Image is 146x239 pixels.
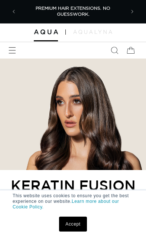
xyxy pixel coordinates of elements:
span: PREMIUM HAIR EXTENSIONS. NO GUESSWORK. [36,6,110,16]
button: Previous announcement [6,3,22,20]
img: aqualyna.com [73,30,112,34]
img: Aqua Hair Extensions [34,29,58,34]
p: This website uses cookies to ensure you get the best experience on our website. [13,193,133,210]
summary: Menu [4,42,20,59]
h2: KERATIN FUSION [11,177,136,193]
summary: Search [106,42,123,59]
button: Next announcement [124,3,140,20]
a: Learn more about our Cookie Policy. [13,199,119,210]
a: Accept [59,217,87,232]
